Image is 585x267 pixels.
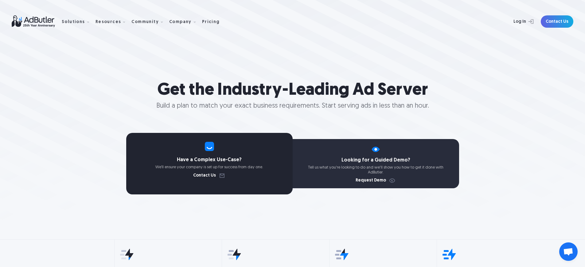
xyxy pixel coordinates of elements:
[293,158,459,163] h4: Looking for a Guided Demo?
[202,20,220,24] div: Pricing
[559,242,578,261] a: Open chat
[131,20,159,24] div: Community
[62,20,85,24] div: Solutions
[293,165,459,175] p: Tell us what you're looking to do and we'll show you how to get it done with AdButler.
[193,173,226,178] a: Contact Us
[541,15,573,28] a: Contact Us
[96,12,131,31] div: Resources
[126,165,293,170] p: We’ll ensure your company is set up for success from day one.
[126,157,293,162] h4: Have a Complex Use-Case?
[497,15,537,28] a: Log In
[169,20,192,24] div: Company
[356,178,396,183] a: Request Demo
[202,19,225,24] a: Pricing
[96,20,121,24] div: Resources
[131,12,168,31] div: Community
[169,12,201,31] div: Company
[62,12,94,31] div: Solutions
